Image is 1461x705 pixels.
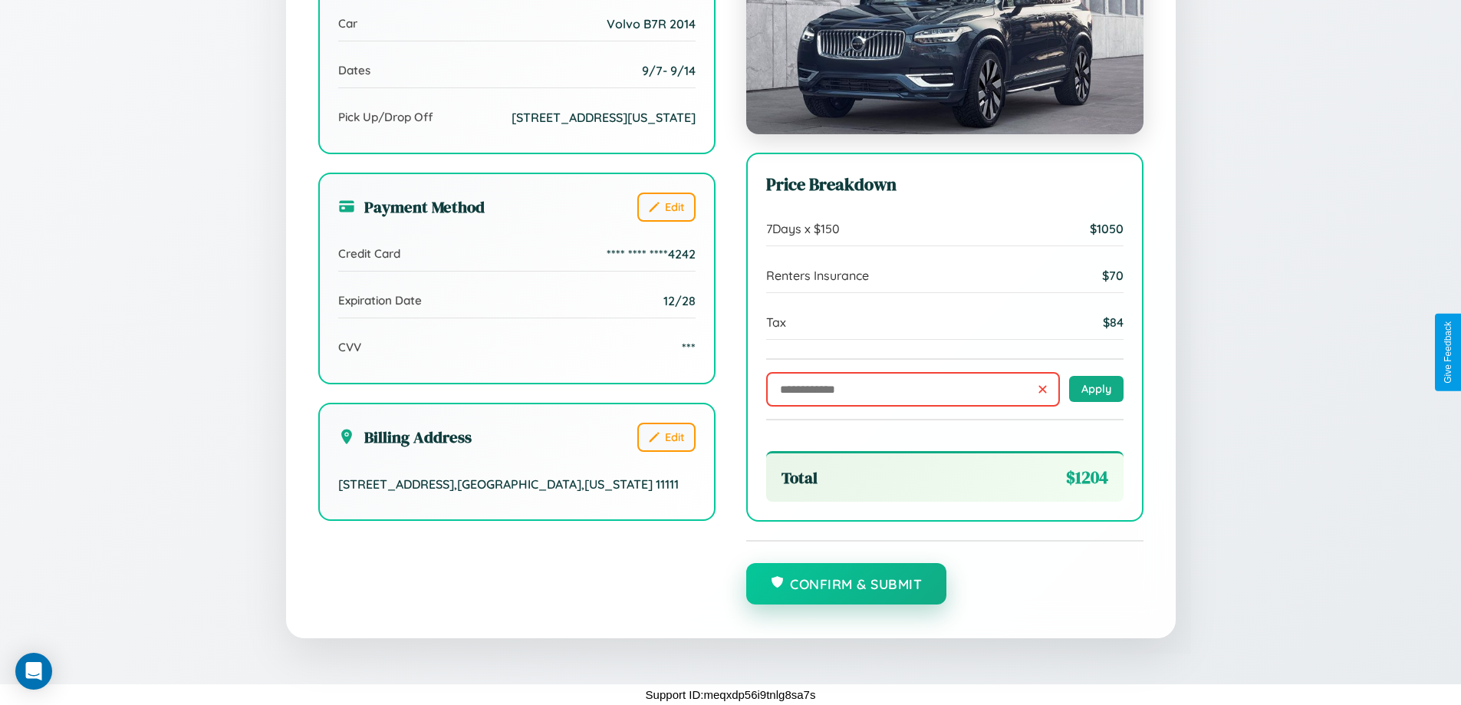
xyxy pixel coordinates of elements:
[607,16,696,31] span: Volvo B7R 2014
[1066,466,1108,489] span: $ 1204
[338,110,433,124] span: Pick Up/Drop Off
[663,293,696,308] span: 12/28
[1090,221,1124,236] span: $ 1050
[642,63,696,78] span: 9 / 7 - 9 / 14
[338,340,361,354] span: CVV
[782,466,818,489] span: Total
[766,315,786,330] span: Tax
[1069,376,1124,402] button: Apply
[338,63,370,77] span: Dates
[15,653,52,690] div: Open Intercom Messenger
[338,196,485,218] h3: Payment Method
[1443,321,1453,384] div: Give Feedback
[338,246,400,261] span: Credit Card
[1102,268,1124,283] span: $ 70
[338,476,679,492] span: [STREET_ADDRESS] , [GEOGRAPHIC_DATA] , [US_STATE] 11111
[637,193,696,222] button: Edit
[746,563,947,605] button: Confirm & Submit
[338,16,357,31] span: Car
[766,221,840,236] span: 7 Days x $ 150
[512,110,696,125] span: [STREET_ADDRESS][US_STATE]
[766,268,869,283] span: Renters Insurance
[338,293,422,308] span: Expiration Date
[338,426,472,448] h3: Billing Address
[646,684,816,705] p: Support ID: meqxdp56i9tnlg8sa7s
[766,173,1124,196] h3: Price Breakdown
[1103,315,1124,330] span: $ 84
[637,423,696,452] button: Edit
